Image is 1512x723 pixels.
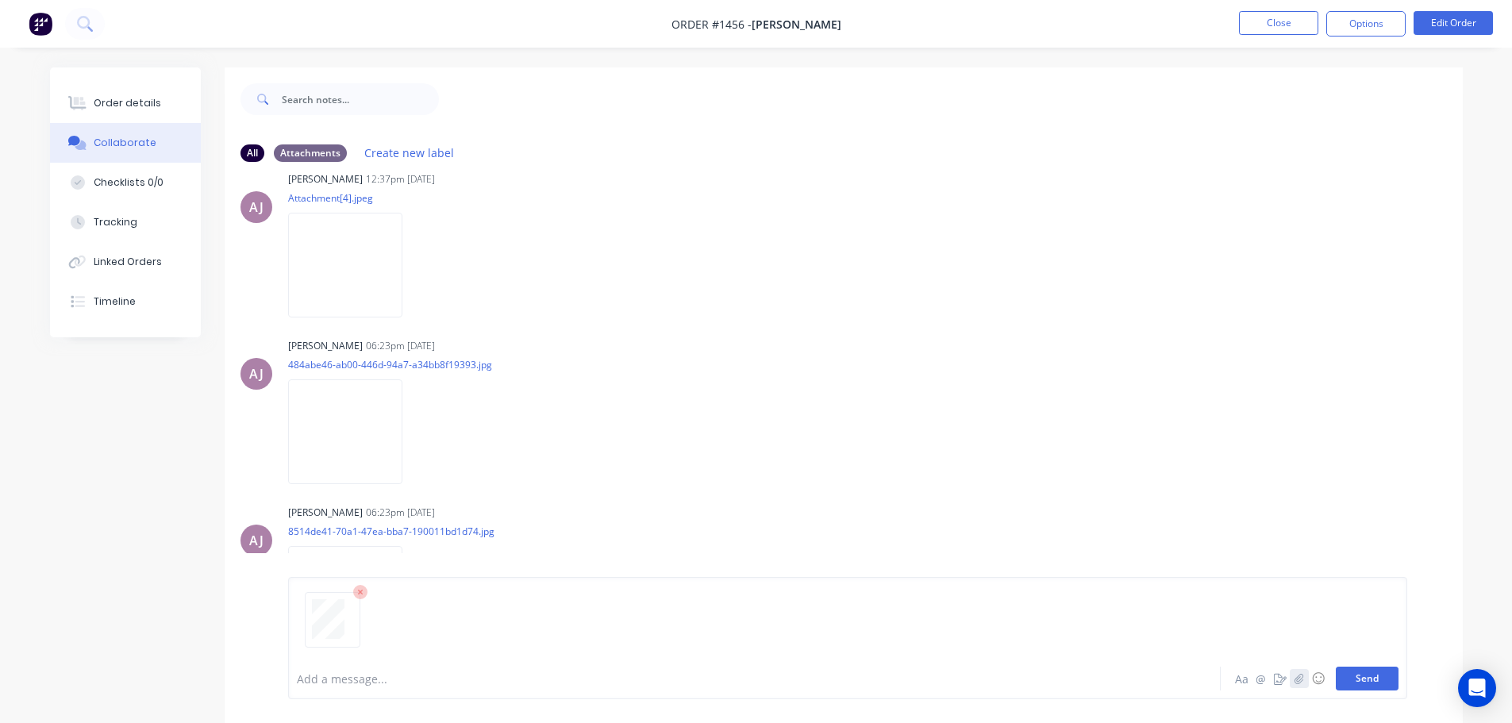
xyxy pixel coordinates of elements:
[288,506,363,520] div: [PERSON_NAME]
[288,191,418,205] p: Attachment[4].jpeg
[94,294,136,309] div: Timeline
[1233,669,1252,688] button: Aa
[94,255,162,269] div: Linked Orders
[50,282,201,321] button: Timeline
[288,339,363,353] div: [PERSON_NAME]
[50,83,201,123] button: Order details
[94,96,161,110] div: Order details
[50,202,201,242] button: Tracking
[240,144,264,162] div: All
[288,358,492,371] p: 484abe46-ab00-446d-94a7-a34bb8f19393.jpg
[249,198,264,217] div: AJ
[94,215,137,229] div: Tracking
[1326,11,1406,37] button: Options
[1239,11,1318,35] button: Close
[249,531,264,550] div: AJ
[1252,669,1271,688] button: @
[1414,11,1493,35] button: Edit Order
[94,136,156,150] div: Collaborate
[1336,667,1399,690] button: Send
[356,142,463,163] button: Create new label
[274,144,347,162] div: Attachments
[366,339,435,353] div: 06:23pm [DATE]
[50,163,201,202] button: Checklists 0/0
[282,83,439,115] input: Search notes...
[29,12,52,36] img: Factory
[1309,669,1328,688] button: ☺
[50,242,201,282] button: Linked Orders
[288,172,363,187] div: [PERSON_NAME]
[671,17,752,32] span: Order #1456 -
[366,172,435,187] div: 12:37pm [DATE]
[288,525,494,538] p: 8514de41-70a1-47ea-bba7-190011bd1d74.jpg
[752,17,841,32] span: [PERSON_NAME]
[249,364,264,383] div: AJ
[94,175,164,190] div: Checklists 0/0
[366,506,435,520] div: 06:23pm [DATE]
[1458,669,1496,707] div: Open Intercom Messenger
[50,123,201,163] button: Collaborate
